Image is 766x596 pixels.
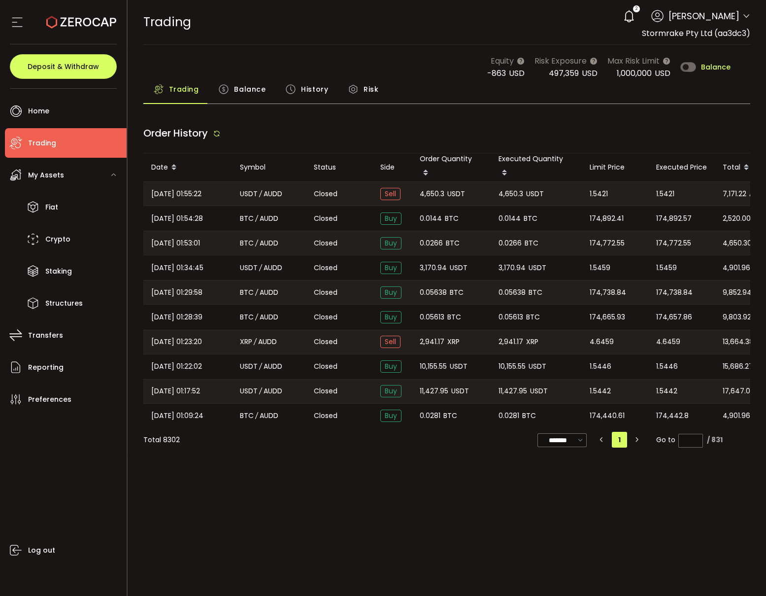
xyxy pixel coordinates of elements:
[590,188,608,200] span: 1.5421
[656,386,677,397] span: 1.5442
[447,336,460,348] span: XRP
[590,262,610,274] span: 1.5459
[445,213,459,224] span: BTC
[28,104,49,118] span: Home
[151,287,202,298] span: [DATE] 01:29:58
[723,312,751,323] span: 9,803.92
[151,213,203,224] span: [DATE] 01:54:28
[499,336,523,348] span: 2,941.17
[450,262,467,274] span: USDT
[364,79,378,99] span: Risk
[723,386,754,397] span: 17,647.05
[420,336,444,348] span: 2,941.17
[264,361,282,372] span: AUDD
[28,136,56,150] span: Trading
[314,213,337,224] span: Closed
[314,386,337,396] span: Closed
[607,55,660,67] span: Max Risk Limit
[28,543,55,558] span: Log out
[45,200,58,214] span: Fiat
[499,287,526,298] span: 0.05638
[590,386,611,397] span: 1.5442
[420,213,442,224] span: 0.0144
[260,410,278,421] span: AUDD
[617,68,652,79] span: 1,000,000
[143,435,180,445] div: Total 8302
[656,410,689,421] span: 174,442.8
[590,287,626,298] span: 174,738.84
[582,68,598,79] span: USD
[255,213,258,224] em: /
[656,336,680,348] span: 4.6459
[530,386,548,397] span: USDT
[234,79,266,99] span: Balance
[314,189,337,199] span: Closed
[529,262,546,274] span: USDT
[635,5,637,12] span: 2
[45,232,70,246] span: Crypto
[487,68,506,79] span: -863
[255,312,258,323] em: /
[240,262,258,274] span: USDT
[240,188,258,200] span: USDT
[522,410,536,421] span: BTC
[260,238,278,249] span: AUDD
[143,13,191,31] span: Trading
[656,312,692,323] span: 174,657.86
[232,162,306,173] div: Symbol
[264,188,282,200] span: AUDD
[28,328,63,343] span: Transfers
[380,286,401,299] span: Buy
[259,262,262,274] em: /
[723,238,752,249] span: 4,650.30
[723,410,750,421] span: 4,901.96
[656,213,692,224] span: 174,892.57
[420,312,444,323] span: 0.05613
[412,153,491,181] div: Order Quantity
[656,287,693,298] span: 174,738.84
[314,361,337,372] span: Closed
[314,263,337,273] span: Closed
[254,336,257,348] em: /
[443,410,457,421] span: BTC
[701,64,731,70] span: Balance
[240,361,258,372] span: USDT
[525,238,538,249] span: BTC
[143,126,208,140] span: Order History
[526,336,538,348] span: XRP
[143,159,232,176] div: Date
[240,213,254,224] span: BTC
[314,238,337,248] span: Closed
[450,361,467,372] span: USDT
[420,188,444,200] span: 4,650.3
[420,410,440,421] span: 0.0281
[259,188,262,200] em: /
[526,312,540,323] span: BTC
[499,262,526,274] span: 3,170.94
[648,162,715,173] div: Executed Price
[612,432,627,448] li: 1
[151,262,203,274] span: [DATE] 01:34:45
[499,312,523,323] span: 0.05613
[590,238,625,249] span: 174,772.55
[524,213,537,224] span: BTC
[723,262,750,274] span: 4,901.96
[169,79,199,99] span: Trading
[380,237,401,249] span: Buy
[656,188,674,200] span: 1.5421
[264,386,282,397] span: AUDD
[723,287,752,298] span: 9,852.94
[420,262,447,274] span: 3,170.94
[255,238,258,249] em: /
[28,360,64,375] span: Reporting
[499,361,526,372] span: 10,155.55
[499,238,522,249] span: 0.0266
[306,162,372,173] div: Status
[656,238,691,249] span: 174,772.55
[499,386,527,397] span: 11,427.95
[259,361,262,372] em: /
[258,336,277,348] span: AUDD
[380,212,401,225] span: Buy
[45,264,72,279] span: Staking
[151,238,200,249] span: [DATE] 01:53:01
